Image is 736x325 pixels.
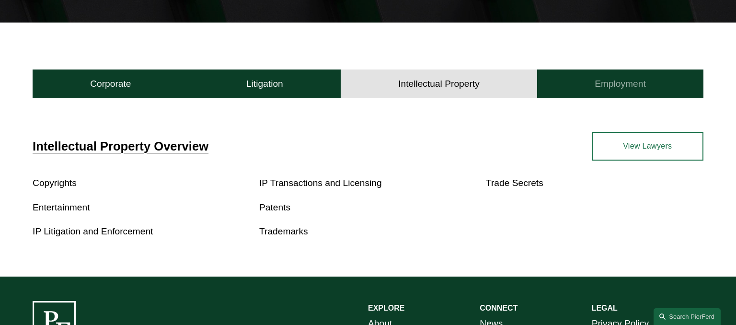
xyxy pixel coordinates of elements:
[368,304,404,312] strong: EXPLORE
[33,139,208,153] a: Intellectual Property Overview
[90,78,131,90] h4: Corporate
[486,178,543,188] a: Trade Secrets
[654,308,721,325] a: Search this site
[259,202,290,212] a: Patents
[398,78,480,90] h4: Intellectual Property
[480,304,517,312] strong: CONNECT
[33,226,153,236] a: IP Litigation and Enforcement
[595,78,646,90] h4: Employment
[592,304,618,312] strong: LEGAL
[259,178,382,188] a: IP Transactions and Licensing
[592,132,703,161] a: View Lawyers
[259,226,308,236] a: Trademarks
[246,78,283,90] h4: Litigation
[33,178,77,188] a: Copyrights
[33,202,90,212] a: Entertainment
